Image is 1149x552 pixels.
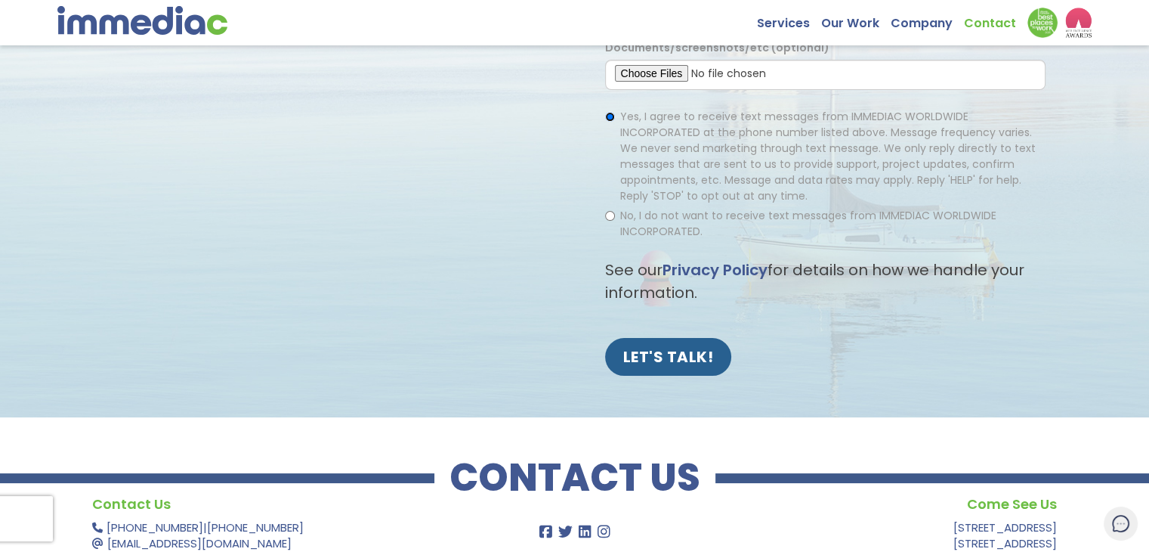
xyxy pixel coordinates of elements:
[891,8,964,31] a: Company
[107,535,292,551] a: [EMAIL_ADDRESS][DOMAIN_NAME]
[605,40,829,56] label: Documents/screenshots/etc (optional)
[434,463,715,493] h2: CONTACT US
[757,8,821,31] a: Services
[666,493,1057,516] h4: Come See Us
[821,8,891,31] a: Our Work
[1065,8,1092,38] img: logo2_wea_nobg.webp
[107,519,203,535] a: [PHONE_NUMBER]
[620,208,996,239] span: No, I do not want to receive text messages from IMMEDIAC WORLDWIDE INCORPORATED.
[92,519,483,551] p: |
[605,259,1046,304] p: See our for details on how we handle your information.
[964,8,1027,31] a: Contact
[207,519,304,535] a: [PHONE_NUMBER]
[620,109,1036,203] span: Yes, I agree to receive text messages from IMMEDIAC WORLDWIDE INCORPORATED at the phone number li...
[953,519,1057,551] a: [STREET_ADDRESS][STREET_ADDRESS]
[92,493,483,516] h4: Contact Us
[663,259,768,281] a: Privacy Policy
[57,6,227,35] img: immediac
[605,338,732,376] input: LET'S TALK!
[1027,8,1058,38] img: Down
[605,112,615,122] input: Yes, I agree to receive text messages from IMMEDIAC WORLDWIDE INCORPORATED at the phone number li...
[605,211,615,221] input: No, I do not want to receive text messages from IMMEDIAC WORLDWIDE INCORPORATED.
